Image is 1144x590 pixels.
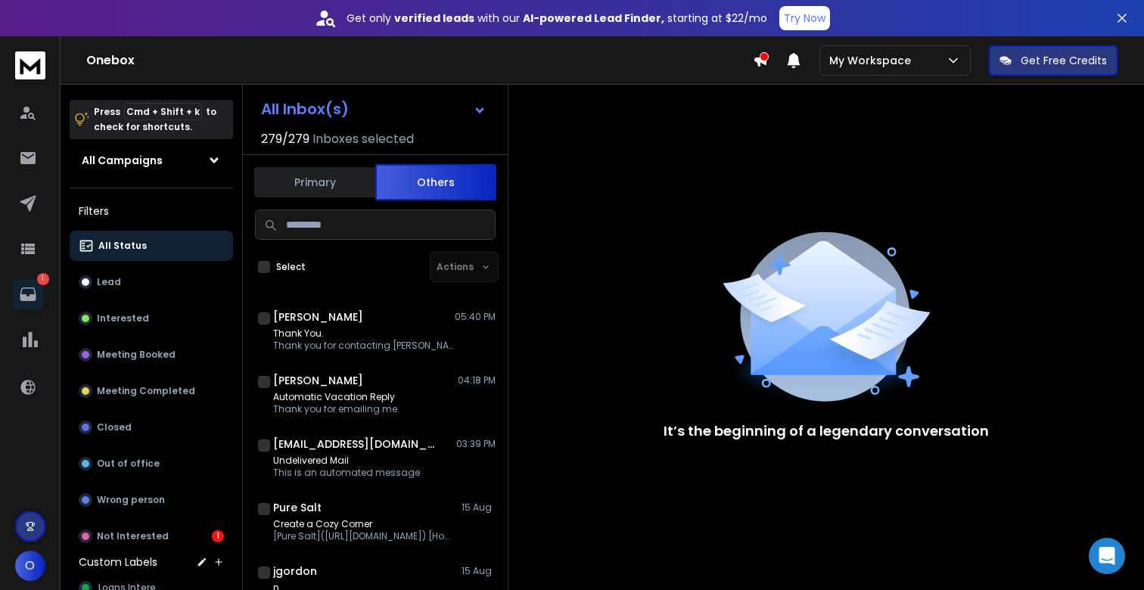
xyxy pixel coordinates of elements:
p: Press to check for shortcuts. [94,104,216,135]
h1: Onebox [86,51,753,70]
h1: [EMAIL_ADDRESS][DOMAIN_NAME] [273,436,440,452]
span: 279 / 279 [261,130,309,148]
p: Closed [97,421,132,433]
button: Try Now [779,6,830,30]
p: Lead [97,276,121,288]
p: My Workspace [829,53,917,68]
h1: [PERSON_NAME] [273,373,363,388]
h1: [PERSON_NAME] [273,309,363,324]
p: [Pure Salt]([URL][DOMAIN_NAME]) [How to Create [273,530,455,542]
div: Open Intercom Messenger [1089,538,1125,574]
button: Not Interested1 [70,521,233,551]
p: All Status [98,240,147,252]
p: Out of office [97,458,160,470]
p: Meeting Booked [97,349,176,361]
button: Lead [70,267,233,297]
button: Closed [70,412,233,442]
p: Get only with our starting at $22/mo [347,11,767,26]
a: 1 [13,279,43,309]
p: Try Now [784,11,825,26]
button: O [15,551,45,581]
p: 1 [37,273,49,285]
p: Thank You. [273,328,455,340]
button: All Status [70,231,233,261]
button: All Inbox(s) [249,94,499,124]
p: 15 Aug [462,565,496,577]
p: Get Free Credits [1021,53,1107,68]
p: Thank you for emailing me. [273,403,399,415]
p: 04:18 PM [458,374,496,387]
button: All Campaigns [70,145,233,175]
p: 03:39 PM [456,438,496,450]
button: Primary [254,166,375,199]
button: Out of office [70,449,233,479]
button: Meeting Booked [70,340,233,370]
h1: All Campaigns [82,153,163,168]
h1: All Inbox(s) [261,101,349,116]
p: Wrong person [97,494,165,506]
button: Wrong person [70,485,233,515]
label: Select [276,261,306,273]
button: Meeting Completed [70,376,233,406]
h1: jgordon [273,564,317,579]
p: This is an automated message [273,467,420,479]
h3: Custom Labels [79,554,157,570]
p: It’s the beginning of a legendary conversation [664,421,989,442]
p: Thank you for contacting [PERSON_NAME]'s [273,340,455,352]
p: Automatic Vacation Reply [273,391,399,403]
h3: Filters [70,200,233,222]
button: Get Free Credits [989,45,1118,76]
p: Create a Cozy Corner [273,518,455,530]
p: 05:40 PM [455,311,496,323]
p: Undelivered Mail [273,455,420,467]
p: Interested [97,312,149,324]
img: logo [15,51,45,79]
button: Interested [70,303,233,334]
p: Not Interested [97,530,169,542]
h1: Pure Salt [273,500,322,515]
strong: AI-powered Lead Finder, [523,11,664,26]
p: 15 Aug [462,501,496,514]
strong: verified leads [394,11,474,26]
span: Cmd + Shift + k [124,103,202,120]
div: 1 [212,530,224,542]
p: Meeting Completed [97,385,195,397]
button: Others [375,164,496,200]
h3: Inboxes selected [312,130,414,148]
